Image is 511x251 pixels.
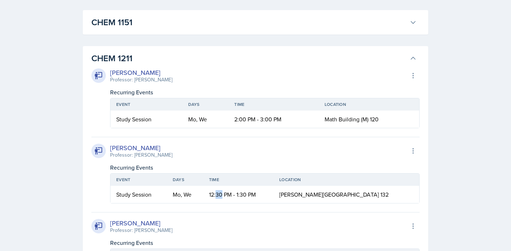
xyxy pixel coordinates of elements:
th: Time [203,174,273,186]
td: 12:30 PM - 1:30 PM [203,186,273,203]
h3: CHEM 1211 [91,52,407,65]
td: Mo, We [182,111,229,128]
div: Professor: [PERSON_NAME] [110,227,172,234]
div: Study Session [116,190,161,199]
span: Math Building (M) 120 [325,115,379,123]
td: Mo, We [167,186,203,203]
th: Days [167,174,203,186]
th: Days [182,98,229,111]
div: Recurring Events [110,238,420,247]
div: Professor: [PERSON_NAME] [110,151,172,159]
div: Professor: [PERSON_NAME] [110,76,172,84]
div: [PERSON_NAME] [110,218,172,228]
div: Study Session [116,115,177,124]
h3: CHEM 1151 [91,16,407,29]
div: Recurring Events [110,88,420,97]
th: Location [319,98,419,111]
button: CHEM 1211 [90,50,418,66]
th: Event [110,98,182,111]
th: Time [229,98,318,111]
span: [PERSON_NAME][GEOGRAPHIC_DATA] 132 [279,191,389,198]
div: [PERSON_NAME] [110,68,172,77]
th: Location [273,174,419,186]
th: Event [110,174,167,186]
div: Recurring Events [110,163,420,172]
td: 2:00 PM - 3:00 PM [229,111,318,128]
button: CHEM 1151 [90,14,418,30]
div: [PERSON_NAME] [110,143,172,153]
